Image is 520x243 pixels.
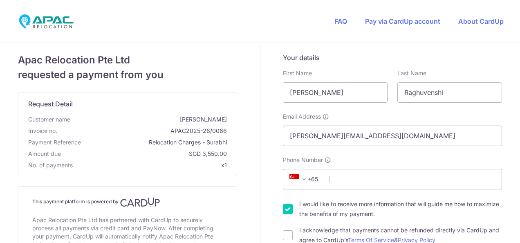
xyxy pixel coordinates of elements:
[84,138,227,146] span: Relocation Charges - Surabhi
[28,139,81,146] span: translation missing: en.payment_reference
[334,17,347,25] a: FAQ
[283,69,312,77] label: First Name
[120,197,160,207] img: CardUp
[61,127,227,135] span: APAC2025-26/0066
[18,53,237,67] span: Apac Relocation Pte Ltd
[28,150,61,158] span: Amount due
[221,162,227,169] span: x1
[28,115,70,124] span: Customer name
[365,17,440,25] a: Pay via CardUp account
[283,112,321,121] span: Email Address
[397,69,426,77] label: Last Name
[283,126,502,146] input: Email address
[28,127,57,135] span: Invoice no.
[283,156,323,164] span: Phone Number
[18,67,237,82] span: requested a payment from you
[283,53,502,63] h5: Your details
[32,197,223,207] h4: This payment platform is powered by
[287,174,324,184] span: +65
[289,174,309,184] span: +65
[64,150,227,158] span: SGD 3,550.00
[299,199,502,219] label: I would like to receive more information that will guide me how to maximize the benefits of my pa...
[28,100,73,108] span: translation missing: en.request_detail
[74,115,227,124] span: [PERSON_NAME]
[458,17,504,25] a: About CardUp
[283,82,388,103] input: First name
[397,82,502,103] input: Last name
[28,161,73,169] span: No. of payments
